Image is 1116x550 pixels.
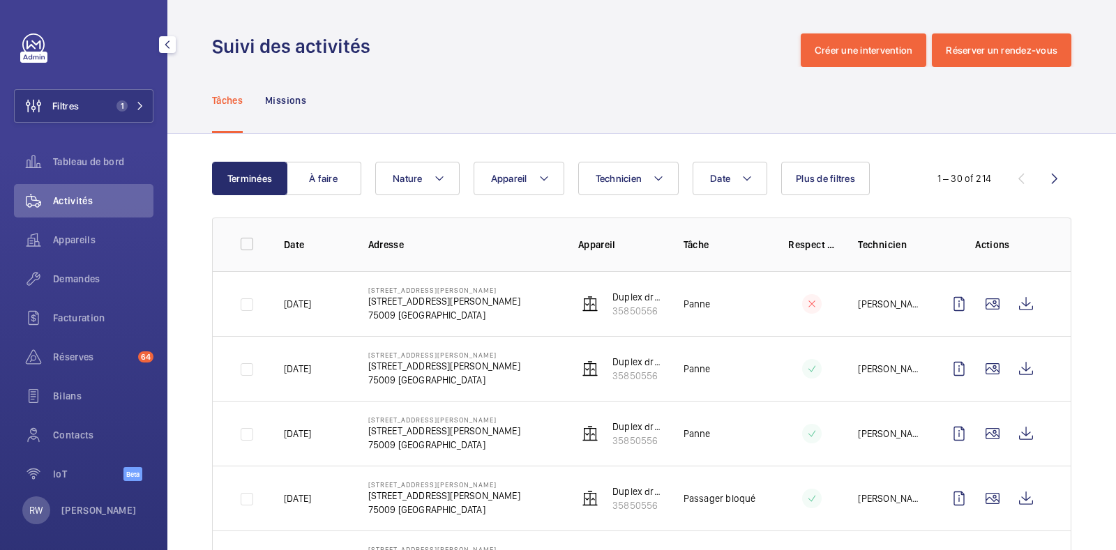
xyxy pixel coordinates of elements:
p: Passager bloqué [684,491,756,505]
p: [PERSON_NAME] [61,503,137,517]
p: 75009 [GEOGRAPHIC_DATA] [368,503,520,517]
p: Appareil [578,238,661,252]
p: 35850556 [612,434,661,448]
span: Technicien [596,173,642,184]
button: Appareil [474,162,564,195]
p: [DATE] [284,362,311,376]
span: Appareil [491,173,527,184]
h1: Suivi des activités [212,33,379,59]
p: Missions [265,93,306,107]
p: [PERSON_NAME] [858,491,920,505]
span: Plus de filtres [796,173,855,184]
div: 1 – 30 of 214 [937,171,991,185]
p: 35850556 [612,304,661,318]
p: [STREET_ADDRESS][PERSON_NAME] [368,351,520,359]
p: Panne [684,297,711,311]
p: Duplex droit [612,290,661,304]
p: Technicien [858,238,920,252]
span: Facturation [53,311,153,325]
p: Panne [684,362,711,376]
button: Terminées [212,162,287,195]
p: [STREET_ADDRESS][PERSON_NAME] [368,294,520,308]
p: 75009 [GEOGRAPHIC_DATA] [368,373,520,387]
span: Demandes [53,272,153,286]
p: 35850556 [612,498,661,512]
button: Technicien [578,162,679,195]
span: Bilans [53,389,153,403]
img: elevator.svg [582,296,598,312]
button: À faire [286,162,361,195]
span: Nature [393,173,423,184]
span: Date [710,173,730,184]
p: [DATE] [284,491,311,505]
p: [STREET_ADDRESS][PERSON_NAME] [368,286,520,294]
button: Nature [375,162,460,195]
p: [DATE] [284,297,311,311]
img: elevator.svg [582,490,598,507]
p: [STREET_ADDRESS][PERSON_NAME] [368,415,520,424]
p: 75009 [GEOGRAPHIC_DATA] [368,438,520,452]
p: Tâche [684,238,767,252]
span: Filtres [52,99,79,113]
span: 64 [138,351,153,362]
p: [STREET_ADDRESS][PERSON_NAME] [368,489,520,503]
p: [PERSON_NAME] [858,362,920,376]
p: Tâches [212,93,243,107]
button: Plus de filtres [781,162,870,195]
span: Contacts [53,428,153,442]
span: IoT [53,467,123,481]
p: 75009 [GEOGRAPHIC_DATA] [368,308,520,322]
p: Actions [942,238,1043,252]
p: [DATE] [284,427,311,441]
span: Beta [123,467,142,481]
img: elevator.svg [582,360,598,377]
span: 1 [116,100,128,112]
p: [STREET_ADDRESS][PERSON_NAME] [368,359,520,373]
button: Filtres1 [14,89,153,123]
p: [PERSON_NAME] [858,427,920,441]
img: elevator.svg [582,425,598,442]
p: Panne [684,427,711,441]
p: Adresse [368,238,556,252]
p: Date [284,238,346,252]
p: Duplex droit [612,484,661,498]
p: Respect délai [788,238,836,252]
button: Date [693,162,767,195]
span: Tableau de bord [53,155,153,169]
p: 35850556 [612,369,661,383]
button: Créer une intervention [801,33,927,67]
span: Réserves [53,350,133,364]
span: Activités [53,194,153,208]
p: [PERSON_NAME] [858,297,920,311]
p: Duplex droit [612,420,661,434]
button: Réserver un rendez-vous [932,33,1071,67]
p: [STREET_ADDRESS][PERSON_NAME] [368,480,520,489]
p: RW [29,503,43,517]
p: Duplex droit [612,355,661,369]
span: Appareils [53,233,153,247]
p: [STREET_ADDRESS][PERSON_NAME] [368,424,520,438]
